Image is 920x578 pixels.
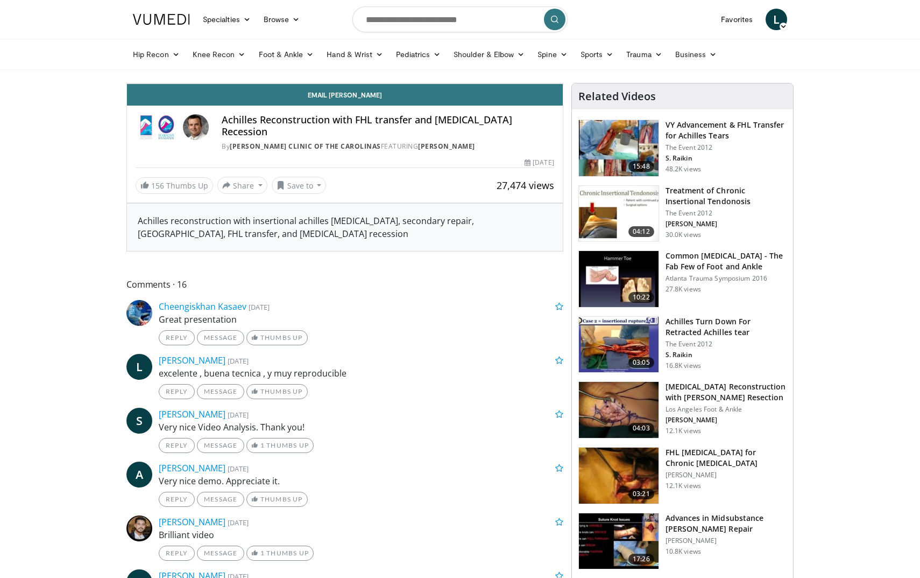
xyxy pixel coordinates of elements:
h4: Achilles Reconstruction with FHL transfer and [MEDICAL_DATA] Recession [222,114,554,137]
a: 10:22 Common [MEDICAL_DATA] - The Fab Few of Foot and Ankle Atlanta Trauma Symposium 2016 27.8K v... [578,250,787,308]
p: S. Raikin [666,154,787,163]
a: Knee Recon [186,44,252,65]
a: A [126,462,152,488]
a: Message [197,546,244,561]
input: Search topics, interventions [352,6,568,32]
a: 15:48 VY Advancement & FHL Transfer for Achilles Tears The Event 2012 S. Raikin 48.2K views [578,120,787,177]
a: Hand & Wrist [320,44,390,65]
h3: Common [MEDICAL_DATA] - The Fab Few of Foot and Ankle [666,250,787,272]
span: 03:21 [628,489,654,499]
a: [PERSON_NAME] [159,462,225,474]
a: Shoulder & Elbow [447,44,531,65]
img: Avatar [183,114,209,140]
img: 4559c471-f09d-4bda-8b3b-c296350a5489.150x105_q85_crop-smart_upscale.jpg [579,251,659,307]
a: S [126,408,152,434]
span: 04:03 [628,423,654,434]
a: Hip Recon [126,44,186,65]
small: [DATE] [228,518,249,527]
img: f5016854-7c5d-4d2b-bf8b-0701c028b37d.150x105_q85_crop-smart_upscale.jpg [579,120,659,176]
p: 10.8K views [666,547,701,556]
span: 17:26 [628,554,654,565]
a: Email [PERSON_NAME] [127,84,563,106]
a: Message [197,384,244,399]
div: [DATE] [525,158,554,168]
p: 16.8K views [666,361,701,370]
a: Thumbs Up [246,384,307,399]
h3: Advances in Midsubstance [PERSON_NAME] Repair [666,513,787,534]
small: [DATE] [228,464,249,473]
a: [PERSON_NAME] [418,142,475,151]
p: 30.0K views [666,231,701,239]
img: Avatar [126,300,152,326]
span: Comments 16 [126,277,563,291]
img: FHL_tendon_transfer_100011688_1.jpg.150x105_q85_crop-smart_upscale.jpg [579,448,659,504]
p: Brilliant video [159,528,563,541]
a: L [766,9,787,30]
p: 12.1K views [666,482,701,490]
img: O0cEsGv5RdudyPNn4xMDoxOmtxOwKG7D_1.150x105_q85_crop-smart_upscale.jpg [579,186,659,242]
p: Very nice demo. Appreciate it. [159,475,563,488]
a: Foot & Ankle [252,44,321,65]
a: Pediatrics [390,44,447,65]
img: MGngRNnbuHoiqTJH4xMDoxOmtxOwKG7D_3.150x105_q85_crop-smart_upscale.jpg [579,317,659,373]
p: excelente , buena tecnica , y muy reproducible [159,367,563,380]
span: 15:48 [628,161,654,172]
a: Cheengiskhan Kasaev [159,301,246,312]
a: Reply [159,384,195,399]
h3: VY Advancement & FHL Transfer for Achilles Tears [666,120,787,141]
h3: FHL [MEDICAL_DATA] for Chronic [MEDICAL_DATA] [666,447,787,469]
h4: Related Videos [578,90,656,103]
p: [PERSON_NAME] [666,416,787,424]
a: Sports [574,44,620,65]
a: Thumbs Up [246,330,307,345]
img: Steadman Hawkins Clinic of the Carolinas [136,114,179,140]
img: VuMedi Logo [133,14,190,25]
a: Thumbs Up [246,492,307,507]
p: [PERSON_NAME] [666,471,787,479]
a: Specialties [196,9,257,30]
p: Great presentation [159,313,563,326]
p: Very nice Video Analysis. Thank you! [159,421,563,434]
a: [PERSON_NAME] Clinic of the Carolinas [230,142,381,151]
span: L [126,354,152,380]
p: [PERSON_NAME] [666,537,787,545]
a: 1 Thumbs Up [246,438,314,453]
a: [PERSON_NAME] [159,408,225,420]
a: Browse [257,9,307,30]
a: Trauma [620,44,669,65]
a: 17:26 Advances in Midsubstance [PERSON_NAME] Repair [PERSON_NAME] 10.8K views [578,513,787,570]
span: 04:12 [628,226,654,237]
a: 03:05 Achilles Turn Down For Retracted Achilles tear The Event 2012 S. Raikin 16.8K views [578,316,787,373]
button: Share [217,177,267,194]
a: 1 Thumbs Up [246,546,314,561]
div: By FEATURING [222,142,554,151]
small: [DATE] [228,410,249,420]
a: 04:12 Treatment of Chronic Insertional Tendonosis The Event 2012 [PERSON_NAME] 30.0K views [578,185,787,242]
p: 12.1K views [666,427,701,435]
a: Favorites [714,9,759,30]
button: Save to [272,177,327,194]
p: The Event 2012 [666,340,787,349]
p: Los Angeles Foot & Ankle [666,405,787,414]
a: Business [669,44,724,65]
div: Achilles reconstruction with insertional achilles [MEDICAL_DATA], secondary repair, [GEOGRAPHIC_D... [138,214,552,240]
a: Message [197,438,244,453]
h3: [MEDICAL_DATA] Reconstruction with [PERSON_NAME] Resection [666,381,787,403]
a: Spine [531,44,574,65]
h3: Treatment of Chronic Insertional Tendonosis [666,185,787,207]
small: [DATE] [249,302,270,312]
a: 03:21 FHL [MEDICAL_DATA] for Chronic [MEDICAL_DATA] [PERSON_NAME] 12.1K views [578,447,787,504]
span: 1 [260,441,265,449]
a: Reply [159,492,195,507]
p: The Event 2012 [666,209,787,218]
span: 156 [151,180,164,191]
span: 03:05 [628,357,654,368]
a: 156 Thumbs Up [136,177,213,194]
a: [PERSON_NAME] [159,516,225,528]
a: Message [197,492,244,507]
span: 10:22 [628,292,654,303]
a: 04:03 [MEDICAL_DATA] Reconstruction with [PERSON_NAME] Resection Los Angeles Foot & Ankle [PERSON... [578,381,787,438]
span: 27,474 views [497,179,554,192]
